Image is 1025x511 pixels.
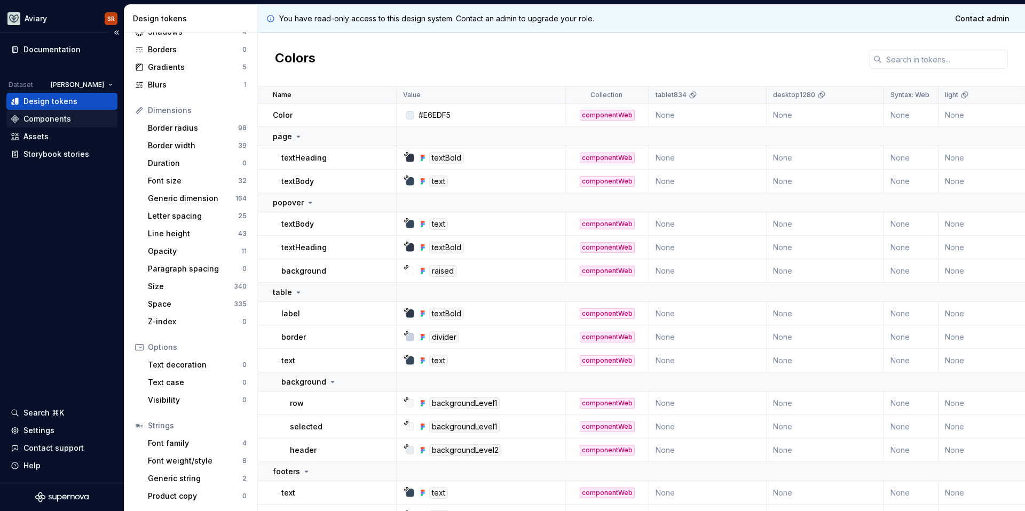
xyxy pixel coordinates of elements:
div: componentWeb [580,332,635,342]
div: Storybook stories [23,149,89,159]
div: Text decoration [148,360,242,370]
td: None [884,481,939,505]
a: Line height43 [144,225,251,242]
td: None [767,481,884,505]
div: componentWeb [580,219,635,229]
div: 0 [242,265,247,273]
td: None [884,212,939,236]
a: Gradients5 [131,59,251,76]
div: Gradients [148,62,242,73]
div: componentWeb [580,242,635,253]
p: Collection [590,91,622,99]
button: Search ⌘K [6,404,117,421]
div: Blurs [148,79,244,90]
div: Options [148,342,247,353]
p: row [290,398,304,409]
td: None [649,325,767,349]
td: None [884,236,939,259]
div: componentWeb [580,398,635,409]
div: 43 [238,229,247,238]
td: None [884,325,939,349]
a: Size340 [144,278,251,295]
td: None [767,392,884,415]
div: componentWeb [580,421,635,432]
div: Components [23,114,71,124]
td: None [884,103,939,127]
p: Value [403,91,421,99]
div: componentWeb [580,445,635,456]
button: Help [6,457,117,474]
div: 98 [238,124,247,132]
td: None [767,170,884,193]
p: textHeading [281,153,327,163]
p: light [945,91,958,99]
a: Blurs1 [131,76,251,93]
td: None [767,302,884,325]
div: Line height [148,228,238,239]
img: 256e2c79-9abd-4d59-8978-03feab5a3943.png [7,12,20,25]
div: Dimensions [148,105,247,116]
td: None [767,438,884,462]
td: None [649,212,767,236]
td: None [884,438,939,462]
p: textHeading [281,242,327,253]
td: None [649,259,767,283]
div: componentWeb [580,176,635,187]
a: Contact admin [948,9,1016,28]
p: textBody [281,176,314,187]
h2: Colors [275,50,316,69]
div: Size [148,281,234,292]
td: None [649,438,767,462]
p: page [273,131,292,142]
div: Border width [148,140,238,151]
div: SR [107,14,115,23]
div: textBold [429,308,464,320]
a: Border radius98 [144,119,251,137]
div: 2 [242,474,247,483]
a: Generic string2 [144,470,251,487]
button: [PERSON_NAME] [46,77,117,92]
td: None [767,325,884,349]
div: backgroundLevel1 [429,397,500,409]
a: Documentation [6,41,117,58]
p: You have read-only access to this design system. Contact an admin to upgrade your role. [279,13,594,24]
p: popover [273,197,304,208]
a: Storybook stories [6,146,117,163]
a: Text decoration0 [144,356,251,373]
a: Assets [6,128,117,145]
div: Assets [23,131,49,142]
svg: Supernova Logo [35,492,89,502]
a: Font size32 [144,172,251,189]
div: Search ⌘K [23,408,64,418]
div: Border radius [148,123,238,133]
div: 8 [242,457,247,465]
td: None [767,103,884,127]
p: Color [273,110,293,121]
div: Aviary [25,13,47,24]
div: Help [23,460,41,471]
p: border [281,332,306,342]
div: 1 [244,81,247,89]
p: Syntax: Web [890,91,929,99]
div: Font family [148,438,242,449]
td: None [884,170,939,193]
a: Z-index0 [144,313,251,330]
span: [PERSON_NAME] [51,81,104,89]
div: Visibility [148,395,242,405]
p: background [281,266,326,276]
div: divider [429,331,459,343]
div: Strings [148,420,247,431]
div: backgroundLevel2 [429,444,501,456]
div: Space [148,299,234,309]
td: None [884,259,939,283]
div: componentWeb [580,488,635,498]
div: Font size [148,175,238,186]
a: Product copy0 [144,488,251,505]
a: Opacity11 [144,243,251,260]
a: Paragraph spacing0 [144,260,251,277]
div: Dataset [9,81,33,89]
div: 0 [242,361,247,369]
a: Design tokens [6,93,117,110]
td: None [649,302,767,325]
